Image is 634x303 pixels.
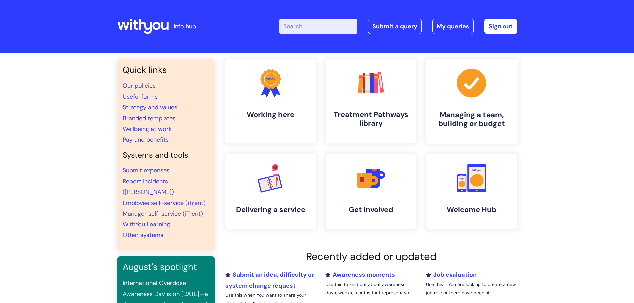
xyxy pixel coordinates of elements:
[123,136,169,144] a: Pay and benefits
[431,110,512,128] h4: Managing a team, building or budget
[331,205,411,214] h4: Get involved
[123,199,206,207] a: Employee self-service (iTrent)
[325,271,395,279] a: Awareness moments
[225,154,316,229] a: Delivering a service
[326,154,416,229] a: Get involved
[123,103,177,111] a: Strategy and values
[484,19,517,34] a: Sign out
[368,19,422,34] a: Submit a query
[432,205,512,214] h4: Welcome Hub
[279,19,357,34] input: Search
[231,205,311,214] h4: Delivering a service
[174,21,196,32] p: info hub
[123,177,174,196] a: Report incidents ([PERSON_NAME])
[231,110,311,119] h4: Working here
[426,271,477,279] a: Job evaluation
[123,231,163,239] a: Other systems
[326,59,416,143] a: Treatment Pathways library
[123,114,176,122] a: Branded templates
[123,220,170,228] a: WithYou Learning
[123,210,203,218] a: Manager self-service (iTrent)
[123,65,209,75] h3: Quick links
[225,250,517,263] h2: Recently added or updated
[279,19,517,34] div: | -
[123,93,158,101] a: Useful forms
[426,154,517,229] a: Welcome Hub
[123,151,209,160] h4: Systems and tools
[123,262,209,272] h3: August's spotlight
[225,271,314,289] a: Submit an idea, difficulty or system change request
[123,166,170,174] a: Submit expenses
[426,280,517,297] p: Use this if You are looking to create a new job role or there have been si...
[325,280,416,297] p: Use this to Find out about awareness days, weeks, months that represent yo...
[225,59,316,143] a: Working here
[331,110,411,128] h4: Treatment Pathways library
[425,59,517,144] a: Managing a team, building or budget
[123,125,172,133] a: Wellbeing at work
[432,19,474,34] a: My queries
[123,82,156,90] a: Our policies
